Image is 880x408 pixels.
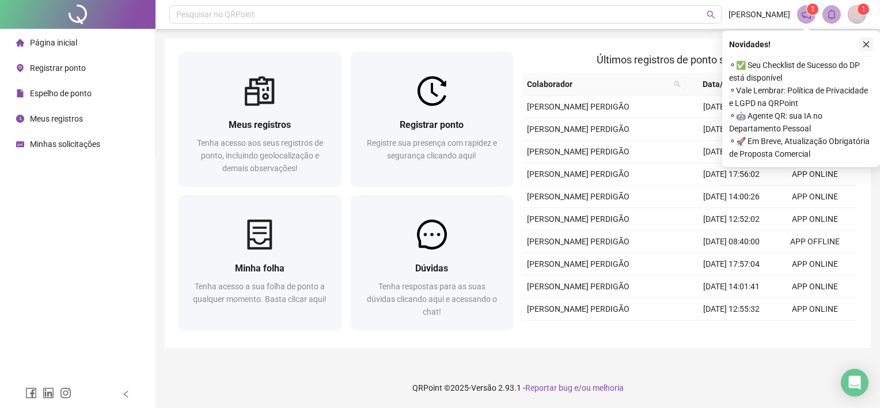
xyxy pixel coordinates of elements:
td: APP ONLINE [773,253,857,275]
span: Meus registros [229,119,291,130]
span: clock-circle [16,115,24,123]
span: notification [801,9,811,20]
td: [DATE] 14:01:41 [690,275,773,298]
span: [PERSON_NAME] PERDIGÃO [527,102,629,111]
td: [DATE] 08:37:00 [690,320,773,343]
span: Registrar ponto [400,119,464,130]
span: [PERSON_NAME] [729,8,790,21]
a: Registrar pontoRegistre sua presença com rapidez e segurança clicando aqui! [351,52,514,186]
td: [DATE] 13:52:43 [690,96,773,118]
span: Registrar ponto [30,63,86,73]
span: search [707,10,715,19]
span: Novidades ! [729,38,771,51]
span: [PERSON_NAME] PERDIGÃO [527,192,629,201]
span: search [674,81,681,88]
span: search [672,75,683,93]
span: ⚬ 🤖 Agente QR: sua IA no Departamento Pessoal [729,109,873,135]
span: [PERSON_NAME] PERDIGÃO [527,169,629,179]
span: Registre sua presença com rapidez e segurança clicando aqui! [367,138,497,160]
span: [PERSON_NAME] PERDIGÃO [527,214,629,224]
th: Data/Hora [685,73,767,96]
td: [DATE] 17:56:02 [690,163,773,186]
span: Minha folha [235,263,285,274]
td: [DATE] 13:00:40 [690,118,773,141]
span: home [16,39,24,47]
span: linkedin [43,387,54,399]
span: Reportar bug e/ou melhoria [525,383,624,392]
span: bell [826,9,837,20]
td: APP ONLINE [773,208,857,231]
span: ⚬ Vale Lembrar: Política de Privacidade e LGPD na QRPoint [729,84,873,109]
td: [DATE] 14:00:26 [690,186,773,208]
img: 58819 [848,6,866,23]
span: Espelho de ponto [30,89,92,98]
a: DúvidasTenha respostas para as suas dúvidas clicando aqui e acessando o chat! [351,195,514,330]
span: [PERSON_NAME] PERDIGÃO [527,304,629,313]
span: Tenha respostas para as suas dúvidas clicando aqui e acessando o chat! [367,282,497,316]
td: [DATE] 17:57:04 [690,253,773,275]
td: APP ONLINE [773,275,857,298]
span: [PERSON_NAME] PERDIGÃO [527,147,629,156]
span: facebook [25,387,37,399]
span: [PERSON_NAME] PERDIGÃO [527,124,629,134]
td: [DATE] 12:55:32 [690,298,773,320]
span: [PERSON_NAME] PERDIGÃO [527,259,629,269]
span: Tenha acesso aos seus registros de ponto, incluindo geolocalização e demais observações! [197,138,323,173]
td: APP ONLINE [773,163,857,186]
span: ⚬ ✅ Seu Checklist de Sucesso do DP está disponível [729,59,873,84]
span: Últimos registros de ponto sincronizados [597,54,783,66]
span: [PERSON_NAME] PERDIGÃO [527,282,629,291]
a: Meus registrosTenha acesso aos seus registros de ponto, incluindo geolocalização e demais observa... [179,52,342,186]
span: Tenha acesso a sua folha de ponto a qualquer momento. Basta clicar aqui! [193,282,327,304]
span: environment [16,64,24,72]
span: close [862,40,870,48]
td: APP ONLINE [773,298,857,320]
div: Open Intercom Messenger [841,369,868,396]
td: [DATE] 08:46:41 [690,141,773,163]
span: Colaborador [527,78,669,90]
td: APP ONLINE [773,186,857,208]
span: Minhas solicitações [30,139,100,149]
span: ⚬ 🚀 Em Breve, Atualização Obrigatória de Proposta Comercial [729,135,873,160]
td: APP OFFLINE [773,231,857,253]
td: [DATE] 12:52:02 [690,208,773,231]
span: [PERSON_NAME] PERDIGÃO [527,237,629,246]
span: 1 [862,5,866,13]
span: Dúvidas [415,263,448,274]
a: Minha folhaTenha acesso a sua folha de ponto a qualquer momento. Basta clicar aqui! [179,195,342,330]
sup: 1 [807,3,818,15]
sup: Atualize o seu contato no menu Meus Dados [858,3,869,15]
span: left [122,390,130,398]
span: instagram [60,387,71,399]
footer: QRPoint © 2025 - 2.93.1 - [155,368,880,408]
span: Página inicial [30,38,77,47]
span: schedule [16,140,24,148]
span: Versão [471,383,496,392]
span: 1 [811,5,815,13]
span: Meus registros [30,114,83,123]
span: Data/Hora [690,78,753,90]
span: file [16,89,24,97]
td: APP OFFLINE [773,320,857,343]
td: [DATE] 08:40:00 [690,231,773,253]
